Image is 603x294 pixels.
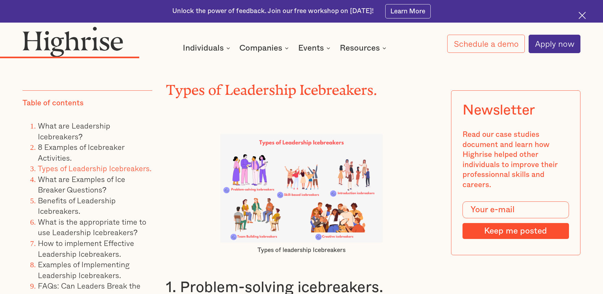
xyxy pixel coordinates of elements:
[38,141,124,164] a: 8 Examples of Icebreaker Activities.
[38,120,110,142] a: What are Leadership Icebreakers?
[172,7,374,16] div: Unlock the power of feedback. Join our free workshop on [DATE]!
[239,44,291,52] div: Companies
[166,79,437,94] h2: Types of Leadership Icebreakers.
[183,44,224,52] div: Individuals
[385,4,431,18] a: Learn More
[340,44,380,52] div: Resources
[183,44,232,52] div: Individuals
[463,201,569,239] form: Modal Form
[23,26,123,57] img: Highrise logo
[463,130,569,190] div: Read our case studies document and learn how Highrise helped other individuals to improve their p...
[23,98,84,108] div: Table of contents
[298,44,324,52] div: Events
[340,44,388,52] div: Resources
[220,246,383,254] figcaption: Types of leadership Icebreakers
[38,194,116,217] a: Benefits of Leadership Icebreakers.
[38,237,134,260] a: How to implement Effective Leadership Icebreakers.
[447,35,524,53] a: Schedule a demo
[38,216,146,238] a: What is the appropriate time to use Leadership Icebreakers?
[463,201,569,218] input: Your e-mail
[38,162,152,174] a: Types of Leadership Icebreakers.
[579,12,586,19] img: Cross icon
[38,173,125,196] a: What are Examples of Ice Breaker Questions?
[463,102,535,119] div: Newsletter
[220,134,383,242] img: Types of leadership Icebreakers
[239,44,282,52] div: Companies
[298,44,332,52] div: Events
[463,223,569,239] input: Keep me posted
[529,35,580,53] a: Apply now
[38,258,130,281] a: Examples of Implementing Leadership Icebreakers.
